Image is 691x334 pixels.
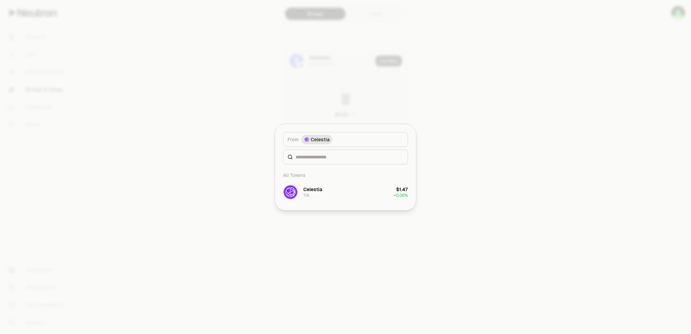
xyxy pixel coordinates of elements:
span: From [287,136,299,143]
img: TIA Logo [284,185,297,199]
button: FromCelestia LogoCelestia [283,132,408,147]
span: Celestia [311,136,330,143]
div: TIA [303,193,309,198]
div: Celestia [303,186,322,193]
button: TIA LogoCelestiaTIA$1.47+0.06% [279,182,412,202]
img: Celestia Logo [305,138,309,142]
div: All Tokens [279,169,412,182]
div: $1.47 [396,186,408,193]
span: + 0.06% [394,193,408,198]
